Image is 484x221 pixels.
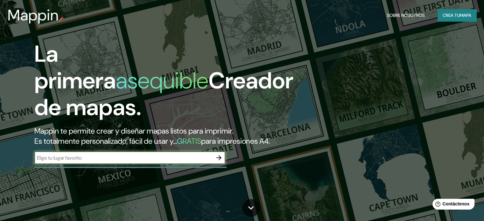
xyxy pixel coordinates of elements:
[387,12,425,18] font: Sobre nosotros
[116,66,208,95] font: asequible
[34,66,293,122] font: Creador de mapas.
[427,196,477,214] iframe: Lanzador de widgets de ayuda
[201,136,270,146] font: para impresiones A4.
[34,136,177,146] font: Es totalmente personalizado, fácil de usar y...
[438,9,476,21] button: Crea tumapa
[34,154,213,162] input: Elige tu lugar favorito
[59,17,64,22] img: pin de mapeo
[34,39,116,95] font: La primera
[177,136,201,146] font: GRATIS
[8,5,59,25] font: Mappin
[460,12,471,18] font: mapa
[443,12,460,18] font: Crea tu
[384,9,427,21] button: Sobre nosotros
[34,126,233,136] font: Mappin te permite crear y diseñar mapas listos para imprimir.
